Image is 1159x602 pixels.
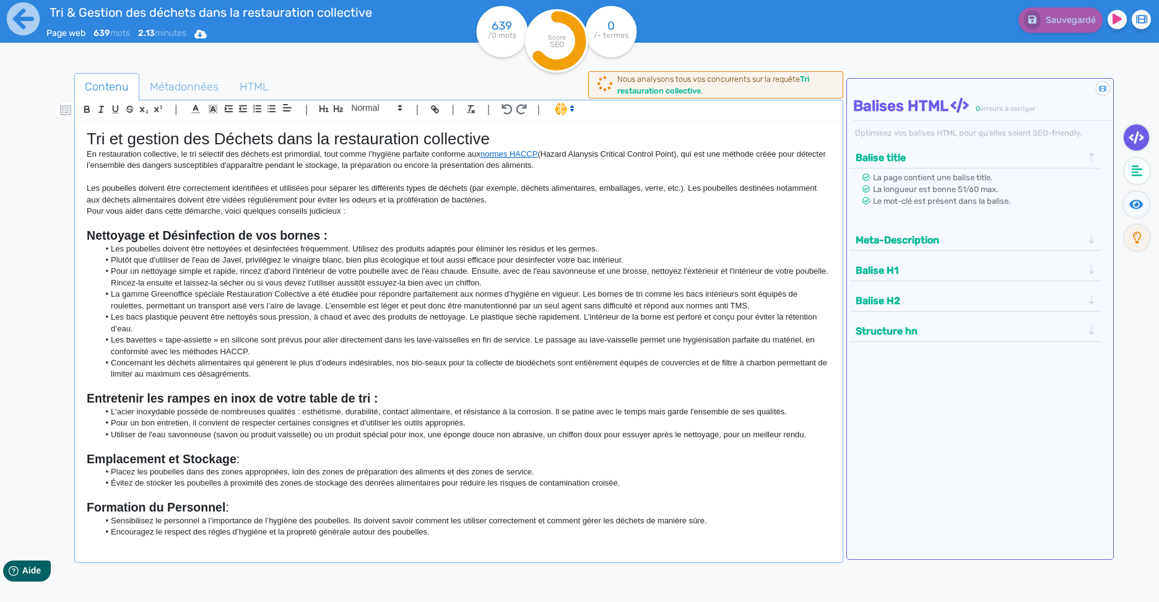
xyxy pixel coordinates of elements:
[852,147,1087,168] button: Balise title
[75,70,139,103] span: Contenu
[99,289,831,312] li: La gamme Greenoffice spéciale Restauration Collective a été étudiée pour répondre parfaitement au...
[99,466,831,478] li: Placez les poubelles dans des zones appropriées, loin des zones de préparation des aliments et de...
[74,73,139,101] a: Contenu
[93,28,130,38] span: mots
[87,206,830,217] p: Pour vous aider dans cette démarche, voici quelques conseils judicieux :
[852,230,1087,250] button: Meta-Description
[87,452,830,466] h2: :
[607,19,615,33] tspan: 0
[1018,7,1103,33] button: Sauvegardé
[238,229,328,242] strong: de vos bornes :
[852,290,1087,311] button: Balise H2
[492,19,513,33] tspan: 639
[1046,15,1096,25] span: Sauvegardé
[976,105,980,113] span: 0
[99,255,831,266] li: Plutôt que d'utiliser de l'eau de Javel, privilégiez le vinaigre blanc, bien plus écologique et t...
[852,147,1100,168] div: Balise title
[99,478,831,489] li: Évitez de stocker les poubelles à proximité des zones de stockage des denrées alimentaires pour r...
[99,515,831,526] li: Sensibilisez le personnel à l’importance de l’hygiène des poubelles. Ils doivent savoir comment l...
[852,260,1100,281] div: Balise H1
[852,290,1100,311] div: Balise H2
[873,185,998,194] span: La longueur est bonne 51/60 max.
[853,127,1111,139] div: Optimisez vos balises HTML pour qu’elles soient SEO-friendly.
[305,101,308,118] span: |
[87,500,830,515] h2: :
[93,28,110,38] b: 639
[852,230,1100,250] div: Meta-Description
[87,183,830,206] p: Les poubelles doivent être correctement identifiées et utilisées pour séparer les différents type...
[99,429,831,440] li: Utiliser de l'eau savonneuse (savon ou produit vaisselle) ou un produit spécial pour inox, une ép...
[99,406,831,417] li: L'acier inoxydable possède de nombreuses qualités : esthétisme, durabilité, contact alimentaire, ...
[87,500,225,514] strong: Formation du Personnel
[46,28,85,38] span: Page web
[229,73,279,101] a: HTML
[99,357,831,380] li: Concernant les déchets alimentaires qui génèrent le plus d’odeurs indésirables, nos bio-seaux pou...
[852,260,1087,281] button: Balise H1
[138,28,155,38] b: 2.13
[480,149,537,159] a: normes HACCP
[548,33,566,41] tspan: Score
[230,70,279,103] span: HTML
[87,129,830,149] h1: Tri et gestion des Déchets dans la restauration collective
[99,417,831,429] li: Pour un bon entretien, il convient de respecter certaines consignes et d'utiliser les outils appr...
[99,334,831,357] li: Les bavettes « tape-assiette » en silicone sont prévus pour aller directement dans les lave-vaiss...
[140,70,228,103] span: Métadonnées
[99,526,831,538] li: Encouragez le respect des règles d’hygiène et la propreté générale autour des poubelles.
[617,73,836,97] div: Nous analysons tous vos concurrents sur la requête .
[594,31,628,40] tspan: /- termes
[175,101,178,118] span: |
[980,105,1035,113] span: erreurs à corriger
[852,321,1087,341] button: Structure hn
[549,102,578,116] span: I.Assistant
[873,196,1010,206] span: Le mot-clé est présent dans la balise.
[99,266,831,289] li: Pour un nettoyage simple et rapide, rincez d'abord l'intérieur de votre poubelle avec de l'eau ch...
[550,40,564,49] tspan: SEO
[46,2,394,22] input: title
[99,312,831,334] li: Les bacs plastique peuvent être nettoyés sous pression, à chaud et avec des produits de nettoyage...
[139,73,229,101] a: Métadonnées
[87,452,237,466] strong: Emplacement et Stockage
[415,101,419,118] span: |
[451,101,454,118] span: |
[87,149,830,172] p: En restauration collective, le tri sélectif des déchets est primordial, tout comme l’hygiène parf...
[537,101,540,118] span: |
[853,97,1111,115] h4: Balises HTML
[852,321,1100,341] div: Structure hn
[87,229,235,242] strong: Nettoyage et Désinfection
[279,100,296,115] span: Aligment
[488,31,516,40] tspan: /0 mots
[138,28,186,38] span: minutes
[487,101,490,118] span: |
[873,173,992,182] span: La page contient une balise title.
[87,391,378,405] strong: Entretenir les rampes en inox de votre table de tri :
[99,243,831,255] li: Les poubelles doivent être nettoyées et désinfectées fréquemment. Utilisez des produits adaptés p...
